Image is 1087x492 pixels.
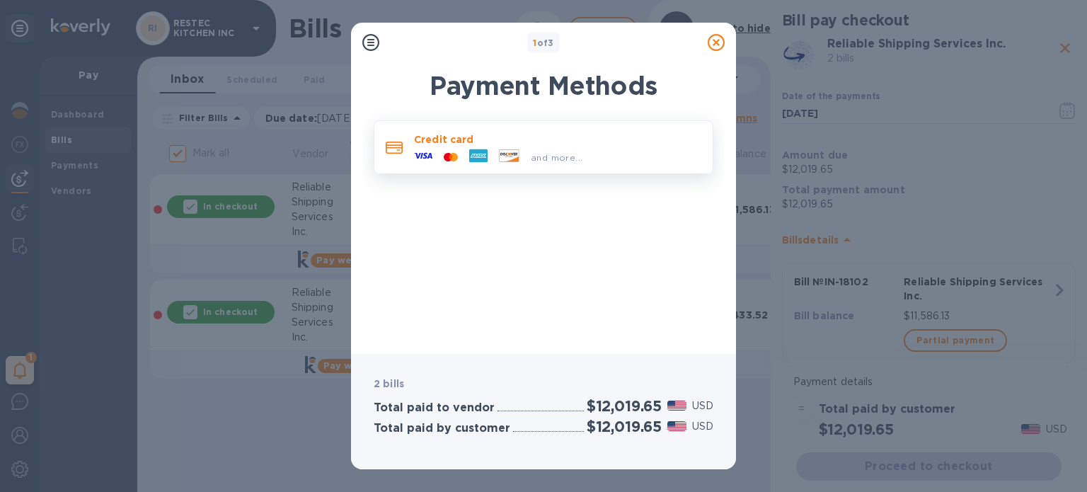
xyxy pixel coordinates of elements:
p: USD [692,399,713,413]
h2: $12,019.65 [587,397,662,415]
img: USD [667,421,686,431]
b: of 3 [533,38,554,48]
img: USD [667,401,686,411]
h3: Total paid by customer [374,422,510,435]
h2: $12,019.65 [587,418,662,435]
span: and more... [531,152,582,163]
h1: Payment Methods [374,71,713,101]
p: Credit card [414,132,701,147]
b: 2 bills [374,378,404,389]
h3: Total paid to vendor [374,401,495,415]
span: 1 [533,38,536,48]
p: USD [692,419,713,434]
